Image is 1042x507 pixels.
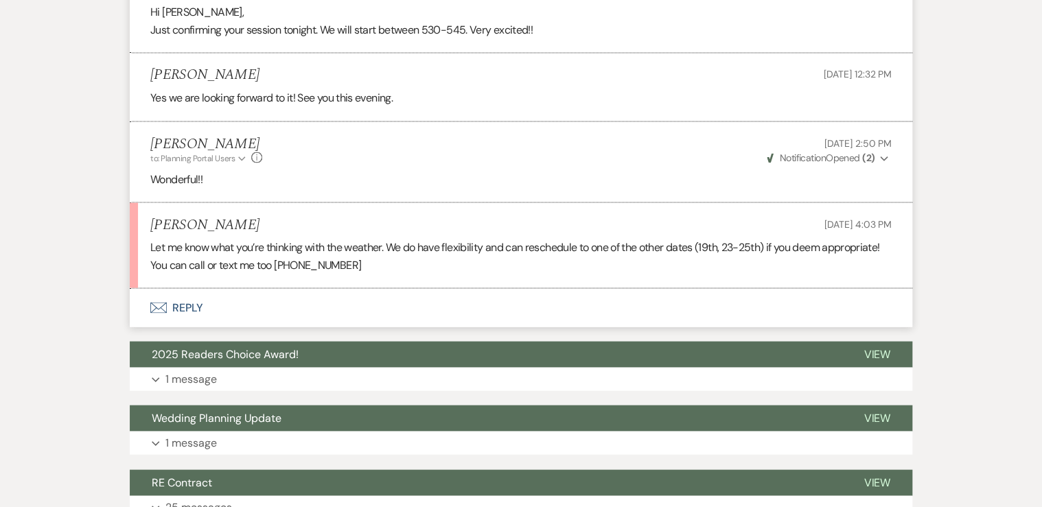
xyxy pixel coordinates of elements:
p: Wonderful!! [150,170,892,188]
button: View [842,405,912,431]
button: NotificationOpened (2) [765,150,892,165]
button: View [842,341,912,367]
span: Wedding Planning Update [152,410,281,425]
strong: ( 2 ) [862,151,875,163]
button: 2025 Readers Choice Award! [130,341,842,367]
p: Let me know what you’re thinking with the weather. We do have flexibility and can reschedule to o... [150,238,892,273]
span: RE Contract [152,475,212,489]
p: 1 message [165,434,217,451]
p: Hi [PERSON_NAME], [150,3,892,21]
button: View [842,469,912,495]
span: View [864,410,890,425]
span: [DATE] 2:50 PM [824,137,892,149]
h5: [PERSON_NAME] [150,135,262,152]
button: RE Contract [130,469,842,495]
span: View [864,346,890,361]
h5: [PERSON_NAME] [150,216,259,233]
span: 2025 Readers Choice Award! [152,346,299,361]
span: to: Planning Portal Users [150,152,235,163]
span: [DATE] 12:32 PM [824,68,892,80]
p: Just confirming your session tonight. We will start between 530-545. Very excited!! [150,21,892,39]
span: Notification [779,151,825,163]
span: [DATE] 4:03 PM [824,217,892,230]
button: Wedding Planning Update [130,405,842,431]
p: 1 message [165,370,217,388]
button: 1 message [130,431,912,454]
h5: [PERSON_NAME] [150,67,259,84]
span: Opened [767,151,875,163]
span: View [864,475,890,489]
button: 1 message [130,367,912,390]
button: Reply [130,288,912,327]
p: Yes we are looking forward to it! See you this evening. [150,89,892,107]
button: to: Planning Portal Users [150,152,248,164]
